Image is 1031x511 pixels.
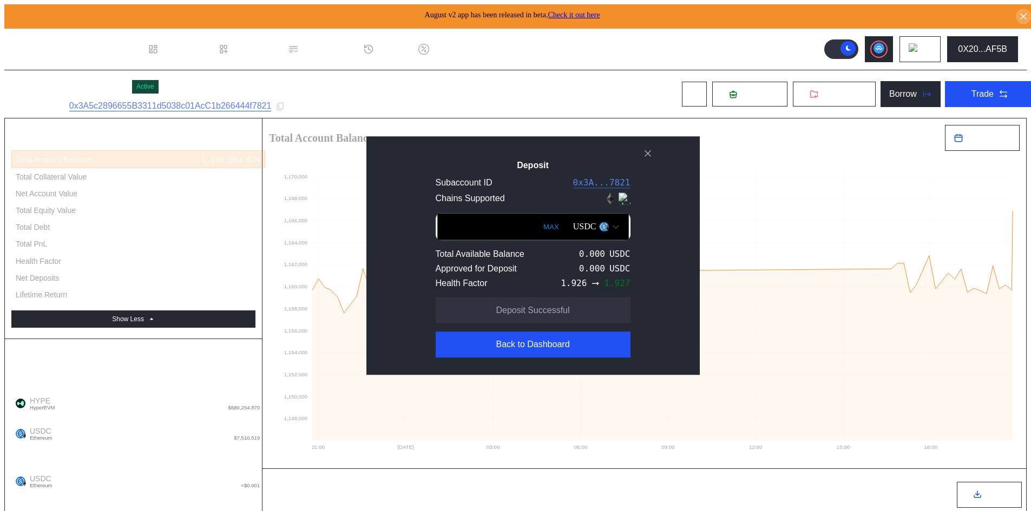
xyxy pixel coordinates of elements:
img: svg+xml,%3c [604,225,610,231]
text: 1,160,000 [284,283,308,289]
text: [DATE] [397,444,414,450]
span: Withdraw [823,89,859,99]
text: 1,166,000 [284,217,308,223]
span: Last 24 Hours [967,134,1010,142]
div: Subaccount ID: [13,102,65,111]
div: Loans [271,489,301,501]
text: 15:00 [837,444,850,450]
div: - [255,239,260,249]
div: Active [136,83,154,90]
div: 1,166,863.674 [201,155,261,164]
span: Ethereum [30,435,52,441]
div: Total Collateral Value [16,172,87,182]
div: sub231:hcl_hype [13,77,128,97]
text: 1,158,000 [284,306,308,311]
div: Lifetime Return [16,290,67,300]
div: 962,787.213 [210,172,260,182]
div: - [255,290,260,300]
div: Account Balance [11,350,255,371]
text: 1,148,000 [284,415,308,421]
div: Borrow [889,89,917,99]
div: Dashboard [163,44,205,54]
h2: Deposit [384,161,682,170]
span: $7,510.519 [234,435,260,441]
text: 1,150,000 [284,394,308,400]
div: USDC [573,222,596,231]
div: Total Equity Value [16,205,76,215]
text: 1,154,000 [284,349,308,355]
img: usdc.png [16,429,25,439]
span: HyperEVM [30,405,55,410]
div: Total Account Balance [16,155,91,164]
text: 1,156,000 [284,328,308,334]
div: Permissions [303,44,350,54]
span: USDC [25,427,52,441]
button: Deposit Successful [436,297,631,323]
span: 1.926 [561,278,587,288]
div: Subaccount ID [436,178,492,188]
text: 1,162,000 [284,261,308,267]
div: History [378,44,405,54]
img: chain logo [619,193,631,204]
img: svg+xml,%3c [22,481,27,486]
img: usdc.png [599,222,609,231]
div: 462,890.766 [210,205,260,215]
div: Approved for Deposit [436,264,517,274]
div: Total Available Balance [436,249,524,259]
div: Total Debt [16,222,50,232]
div: Show Less [112,315,144,323]
div: USDC [609,249,631,259]
span: Ethereum [30,483,52,488]
div: Health Factor [436,278,488,288]
div: Total PnL [16,239,47,249]
div: <0.001 [233,474,260,483]
div: 0.000 [579,249,605,259]
text: 12:00 [749,444,763,450]
button: close modal [639,145,656,162]
button: Back to Dashboard [436,331,631,357]
span: HYPE [25,396,55,410]
div: Deposit Successful [496,306,569,315]
div: 7,512.074 [219,427,260,436]
div: Open menu for selecting token for payment [568,217,625,236]
img: svg+xml,%3c [22,433,27,439]
div: 1.926 [237,256,260,266]
img: open token selector [613,224,619,229]
a: 0x3A...7821 [573,177,631,188]
text: 1,170,000 [284,174,308,180]
div: - [255,273,260,283]
span: USDC [25,474,52,488]
text: 1,152,000 [284,371,308,377]
div: Loan Book [233,44,275,54]
span: $680,254.870 [228,405,260,410]
span: August v2 app has been released in beta. [425,11,600,19]
span: Export [986,491,1006,499]
div: Account Summary [11,129,255,150]
span: Deposit [741,89,771,99]
span: <$0.001 [241,483,260,488]
img: usdc.png [16,476,25,486]
div: Chains Supported [436,194,505,203]
div: 15,283.664 [214,396,260,406]
div: 0.000 [579,263,605,274]
h2: Total Account Balance [269,132,936,143]
text: 06:00 [574,444,588,450]
text: 09:00 [662,444,675,450]
div: 499,896.448 [210,222,260,232]
div: Net Account Value [16,189,77,198]
text: 1,164,000 [284,240,308,245]
a: Check it out here [548,11,600,19]
div: 0X20...AF5B [958,44,1007,54]
div: Trade [971,89,994,99]
div: Discount Factors [434,44,498,54]
text: 21:00 [312,444,325,450]
div: Net Deposits [16,273,59,283]
text: 18:00 [924,444,938,450]
div: Aggregate Balances [11,371,255,388]
div: USDC [609,263,631,274]
img: chain logo [909,43,921,55]
img: hyperliquid.jpg [16,399,25,408]
div: Posted Collateral [11,449,255,466]
img: chain logo [605,193,616,204]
